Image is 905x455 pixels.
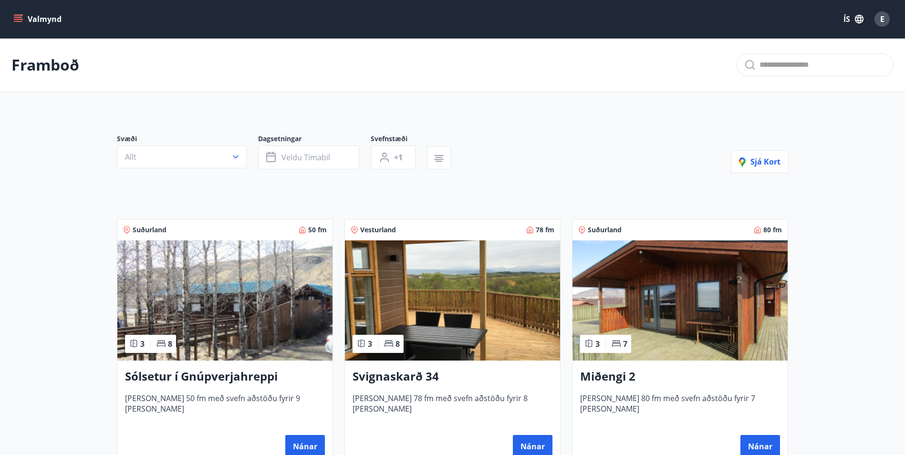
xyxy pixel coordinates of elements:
[258,134,371,145] span: Dagsetningar
[168,339,172,349] span: 8
[308,225,327,235] span: 50 fm
[838,10,869,28] button: ÍS
[125,368,325,385] h3: Sólsetur í Gnúpverjahreppi
[572,240,788,361] img: Paella dish
[371,145,416,169] button: +1
[623,339,627,349] span: 7
[125,393,325,424] span: [PERSON_NAME] 50 fm með svefn aðstöðu fyrir 9 [PERSON_NAME]
[880,14,884,24] span: E
[395,339,400,349] span: 8
[394,152,403,163] span: +1
[536,225,554,235] span: 78 fm
[117,145,247,168] button: Allt
[763,225,782,235] span: 80 fm
[133,225,166,235] span: Suðurland
[360,225,396,235] span: Vesturland
[281,152,330,163] span: Veldu tímabil
[731,150,789,173] button: Sjá kort
[125,152,136,162] span: Allt
[588,225,622,235] span: Suðurland
[11,10,65,28] button: menu
[871,8,894,31] button: E
[258,145,359,169] button: Veldu tímabil
[140,339,145,349] span: 3
[353,368,552,385] h3: Svignaskarð 34
[11,54,79,75] p: Framboð
[345,240,560,361] img: Paella dish
[580,393,780,424] span: [PERSON_NAME] 80 fm með svefn aðstöðu fyrir 7 [PERSON_NAME]
[353,393,552,424] span: [PERSON_NAME] 78 fm með svefn aðstöðu fyrir 8 [PERSON_NAME]
[368,339,372,349] span: 3
[739,156,780,167] span: Sjá kort
[580,368,780,385] h3: Miðengi 2
[595,339,600,349] span: 3
[371,134,427,145] span: Svefnstæði
[117,134,258,145] span: Svæði
[117,240,333,361] img: Paella dish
